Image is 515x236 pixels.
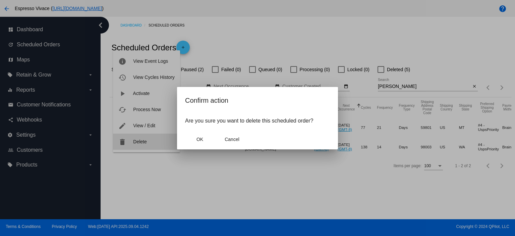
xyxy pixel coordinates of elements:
[196,137,203,142] span: OK
[217,133,247,145] button: Close dialog
[225,137,239,142] span: Cancel
[185,118,330,124] p: Are you sure you want to delete this scheduled order?
[185,133,215,145] button: Close dialog
[185,95,330,106] h2: Confirm action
